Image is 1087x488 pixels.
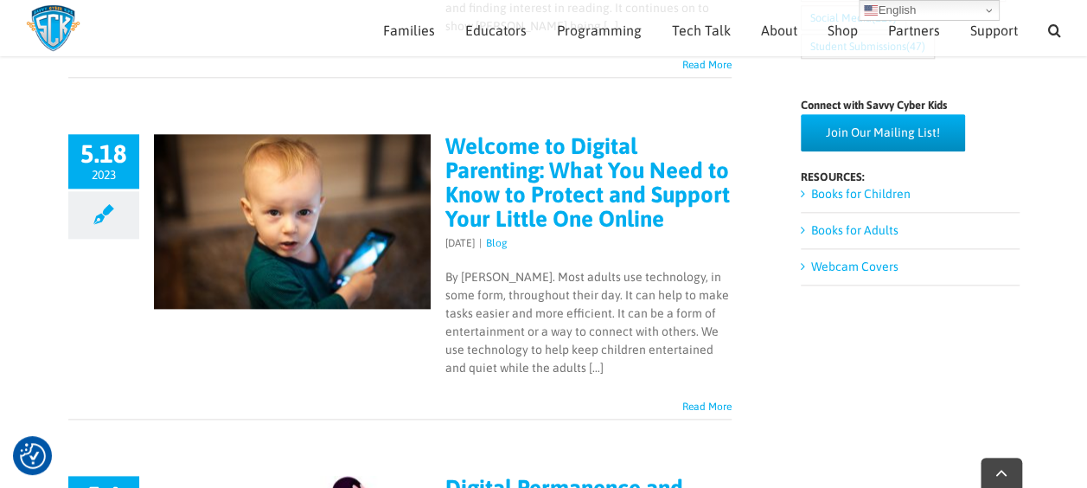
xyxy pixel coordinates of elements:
span: Support [970,23,1018,37]
a: Webcam Covers [811,260,898,273]
span: Partners [888,23,940,37]
a: Books for Children [811,187,911,201]
span: | [475,237,486,249]
img: en [864,3,878,17]
a: Join Our Mailing List! [801,114,965,151]
span: 5.18 [68,141,139,166]
a: Books for Adults [811,223,898,237]
h4: Connect with Savvy Cyber Kids [801,100,1020,111]
img: Savvy Cyber Kids Logo [26,4,80,52]
span: Shop [828,23,858,37]
a: More on Welcome to Digital Parenting: What You Need to Know to Protect and Support Your Little On... [682,401,732,413]
a: Blog [486,237,508,249]
button: Consent Preferences [20,443,46,469]
span: Families [383,23,435,37]
span: Tech Talk [672,23,731,37]
h4: RESOURCES: [801,171,1020,183]
p: By [PERSON_NAME]. Most adults use technology, in some form, throughout their day. It can help to ... [445,268,732,377]
span: Educators [465,23,527,37]
span: About [761,23,797,37]
span: Join Our Mailing List! [826,125,940,140]
a: Welcome to Digital Parenting: What You Need to Know to Protect and Support Your Little One Online [445,133,730,232]
img: Revisit consent button [20,443,46,469]
span: [DATE] [445,237,475,249]
a: More on The Cost of Toxic Beauty Content is Greater Than We Think [682,59,732,71]
span: Programming [557,23,642,37]
span: 2023 [92,168,116,182]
